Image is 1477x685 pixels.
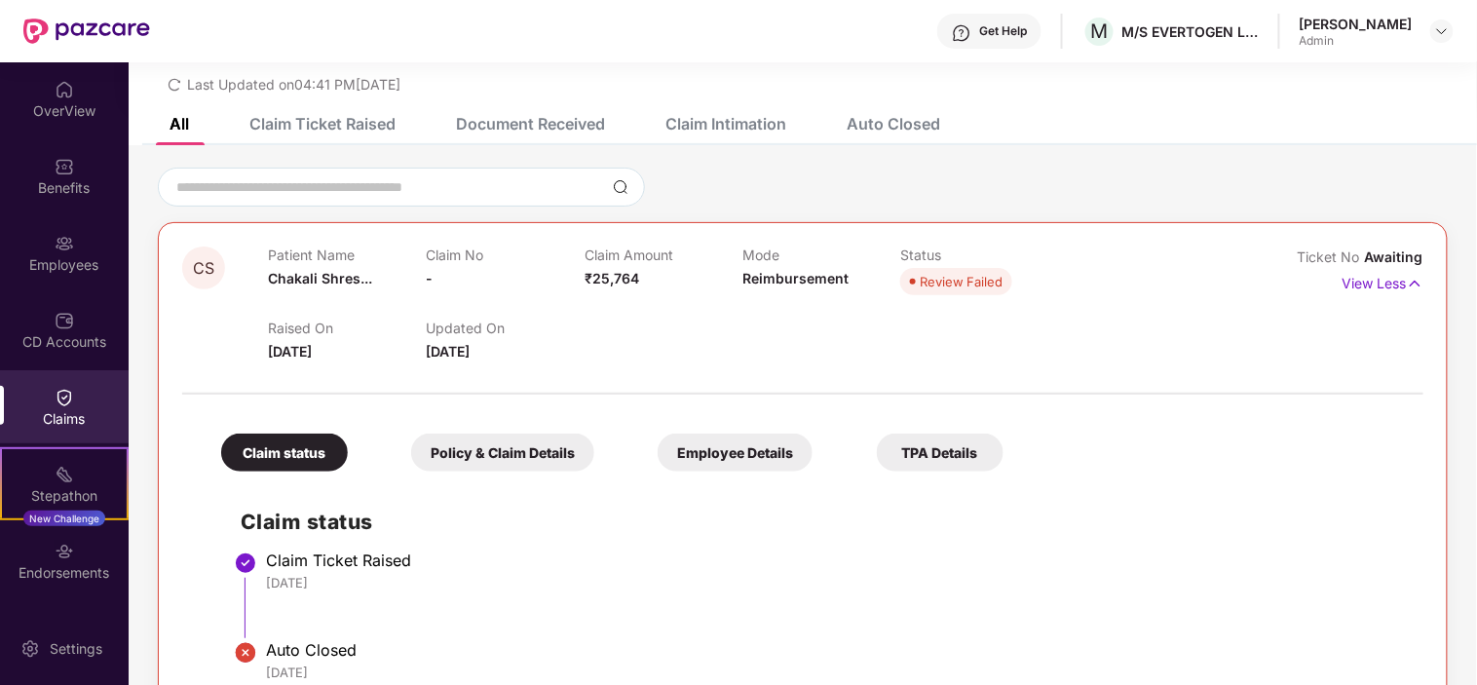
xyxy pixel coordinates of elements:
div: Policy & Claim Details [411,434,594,472]
span: [DATE] [427,343,471,360]
h2: Claim status [241,506,1404,538]
div: Claim Ticket Raised [249,114,396,133]
img: svg+xml;base64,PHN2ZyB4bWxucz0iaHR0cDovL3d3dy53My5vcmcvMjAwMC9zdmciIHdpZHRoPSIyMSIgaGVpZ2h0PSIyMC... [55,465,74,484]
div: New Challenge [23,511,105,526]
span: CS [193,260,214,277]
div: Document Received [456,114,605,133]
p: Raised On [268,320,426,336]
img: svg+xml;base64,PHN2ZyBpZD0iU2V0dGluZy0yMHgyMCIgeG1sbnM9Imh0dHA6Ly93d3cudzMub3JnLzIwMDAvc3ZnIiB3aW... [20,639,40,659]
span: redo [168,76,181,93]
div: Employee Details [658,434,813,472]
span: Last Updated on 04:41 PM[DATE] [187,76,400,93]
img: svg+xml;base64,PHN2ZyBpZD0iQ0RfQWNjb3VudHMiIGRhdGEtbmFtZT0iQ0QgQWNjb3VudHMiIHhtbG5zPSJodHRwOi8vd3... [55,311,74,330]
img: svg+xml;base64,PHN2ZyBpZD0iU3RlcC1Eb25lLTMyeDMyIiB4bWxucz0iaHR0cDovL3d3dy53My5vcmcvMjAwMC9zdmciIH... [234,552,257,575]
span: M [1091,19,1109,43]
div: Claim Intimation [665,114,786,133]
p: Mode [742,247,900,263]
img: svg+xml;base64,PHN2ZyBpZD0iRHJvcGRvd24tMzJ4MzIiIHhtbG5zPSJodHRwOi8vd3d3LnczLm9yZy8yMDAwL3N2ZyIgd2... [1434,23,1450,39]
img: svg+xml;base64,PHN2ZyBpZD0iSGVscC0zMngzMiIgeG1sbnM9Imh0dHA6Ly93d3cudzMub3JnLzIwMDAvc3ZnIiB3aWR0aD... [952,23,971,43]
p: Patient Name [268,247,426,263]
div: TPA Details [877,434,1004,472]
div: Admin [1300,33,1413,49]
span: Reimbursement [742,270,849,286]
span: Chakali Shres... [268,270,372,286]
div: All [170,114,189,133]
div: Settings [44,639,108,659]
img: svg+xml;base64,PHN2ZyBpZD0iQ2xhaW0iIHhtbG5zPSJodHRwOi8vd3d3LnczLm9yZy8yMDAwL3N2ZyIgd2lkdGg9IjIwIi... [55,388,74,407]
div: Stepathon [2,486,127,506]
div: Get Help [979,23,1027,39]
span: [DATE] [268,343,312,360]
div: [DATE] [266,574,1404,591]
img: svg+xml;base64,PHN2ZyBpZD0iSG9tZSIgeG1sbnM9Imh0dHA6Ly93d3cudzMub3JnLzIwMDAvc3ZnIiB3aWR0aD0iMjAiIG... [55,80,74,99]
p: Claim Amount [585,247,742,263]
div: [DATE] [266,664,1404,681]
span: Awaiting [1365,248,1423,265]
div: Auto Closed [847,114,940,133]
p: Updated On [427,320,585,336]
span: - [427,270,434,286]
p: Status [900,247,1058,263]
p: View Less [1343,268,1423,294]
div: Review Failed [920,272,1003,291]
span: ₹25,764 [585,270,639,286]
img: svg+xml;base64,PHN2ZyB4bWxucz0iaHR0cDovL3d3dy53My5vcmcvMjAwMC9zdmciIHdpZHRoPSIxNyIgaGVpZ2h0PSIxNy... [1407,273,1423,294]
div: M/S EVERTOGEN LIFE SCIENCES LIMITED [1122,22,1259,41]
div: [PERSON_NAME] [1300,15,1413,33]
span: Ticket No [1298,248,1365,265]
img: svg+xml;base64,PHN2ZyBpZD0iU3RlcC1Eb25lLTIweDIwIiB4bWxucz0iaHR0cDovL3d3dy53My5vcmcvMjAwMC9zdmciIH... [234,641,257,665]
div: Claim status [221,434,348,472]
img: svg+xml;base64,PHN2ZyBpZD0iU2VhcmNoLTMyeDMyIiB4bWxucz0iaHR0cDovL3d3dy53My5vcmcvMjAwMC9zdmciIHdpZH... [613,179,628,195]
img: svg+xml;base64,PHN2ZyBpZD0iQmVuZWZpdHMiIHhtbG5zPSJodHRwOi8vd3d3LnczLm9yZy8yMDAwL3N2ZyIgd2lkdGg9Ij... [55,157,74,176]
p: Claim No [427,247,585,263]
img: svg+xml;base64,PHN2ZyBpZD0iRW1wbG95ZWVzIiB4bWxucz0iaHR0cDovL3d3dy53My5vcmcvMjAwMC9zdmciIHdpZHRoPS... [55,234,74,253]
div: Auto Closed [266,640,1404,660]
img: svg+xml;base64,PHN2ZyBpZD0iRW5kb3JzZW1lbnRzIiB4bWxucz0iaHR0cDovL3d3dy53My5vcmcvMjAwMC9zdmciIHdpZH... [55,542,74,561]
div: Claim Ticket Raised [266,551,1404,570]
img: New Pazcare Logo [23,19,150,44]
